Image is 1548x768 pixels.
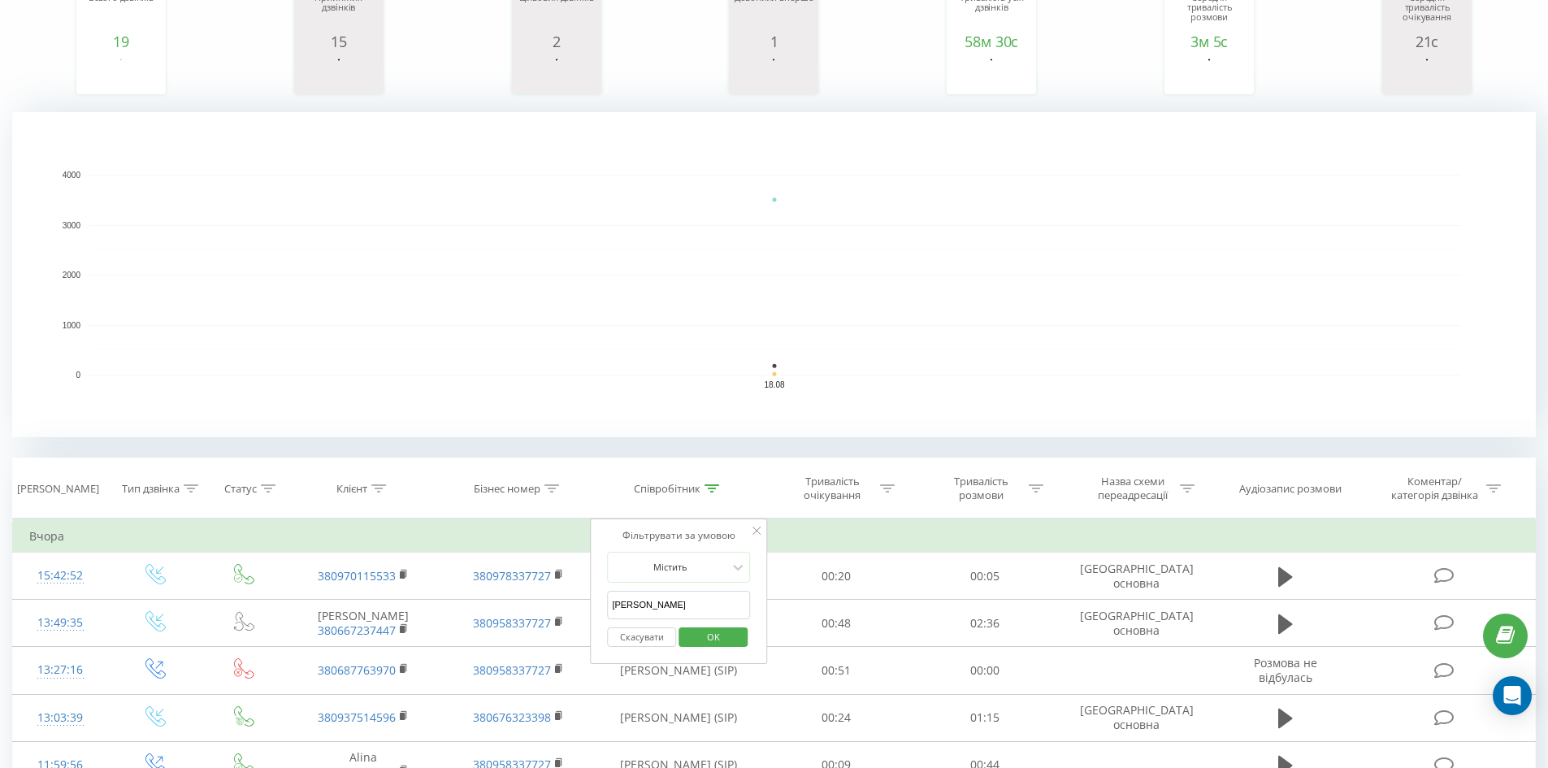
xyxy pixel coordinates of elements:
svg: A chart. [1169,50,1250,98]
text: 2000 [63,271,81,280]
text: 3000 [63,221,81,230]
div: 21с [1386,33,1468,50]
div: Назва схеми переадресації [1089,475,1176,502]
button: OK [679,627,748,648]
a: 380958337727 [473,662,551,678]
div: Коментар/категорія дзвінка [1387,475,1482,502]
div: 1 [733,33,814,50]
div: Аудіозапис розмови [1239,482,1342,496]
td: 02:36 [911,600,1060,647]
text: 0 [76,371,80,380]
a: 380970115533 [318,568,396,584]
td: 00:51 [762,647,911,694]
a: 380676323398 [473,709,551,725]
div: 19 [80,33,162,50]
td: [GEOGRAPHIC_DATA] основна [1059,694,1213,741]
td: [GEOGRAPHIC_DATA] основна [1059,600,1213,647]
div: 15 [298,33,379,50]
td: [PERSON_NAME] (SIP) [596,694,762,741]
td: [PERSON_NAME] [286,600,440,647]
a: 380958337727 [473,615,551,631]
div: Фільтрувати за умовою [607,527,750,544]
div: Співробітник [634,482,700,496]
div: 15:42:52 [29,560,92,592]
a: 380937514596 [318,709,396,725]
div: 13:03:39 [29,702,92,734]
span: OK [691,624,736,649]
td: [PERSON_NAME] (SIP) [596,647,762,694]
td: [GEOGRAPHIC_DATA] основна [1059,553,1213,600]
td: 00:05 [911,553,1060,600]
div: 13:49:35 [29,607,92,639]
td: Вчора [13,520,1536,553]
div: Статус [224,482,257,496]
div: [PERSON_NAME] [17,482,99,496]
text: 18.08 [764,380,784,389]
span: Розмова не відбулась [1254,655,1317,685]
svg: A chart. [516,50,597,98]
div: Тривалість очікування [789,475,876,502]
td: 01:15 [911,694,1060,741]
td: 00:00 [911,647,1060,694]
div: Тип дзвінка [122,482,180,496]
input: Введіть значення [607,591,750,619]
td: 00:24 [762,694,911,741]
a: 380687763970 [318,662,396,678]
td: 00:20 [762,553,911,600]
svg: A chart. [733,50,814,98]
div: 58м 30с [951,33,1032,50]
div: 13:27:16 [29,654,92,686]
svg: A chart. [1386,50,1468,98]
div: 3м 5с [1169,33,1250,50]
div: Open Intercom Messenger [1493,676,1532,715]
svg: A chart. [12,112,1536,437]
svg: A chart. [298,50,379,98]
a: 380978337727 [473,568,551,584]
text: 4000 [63,171,81,180]
div: Тривалість розмови [938,475,1025,502]
button: Скасувати [607,627,676,648]
svg: A chart. [951,50,1032,98]
div: Бізнес номер [474,482,540,496]
text: 1000 [63,321,81,330]
a: 380667237447 [318,623,396,638]
svg: A chart. [80,50,162,98]
td: 00:48 [762,600,911,647]
div: Клієнт [336,482,367,496]
div: 2 [516,33,597,50]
